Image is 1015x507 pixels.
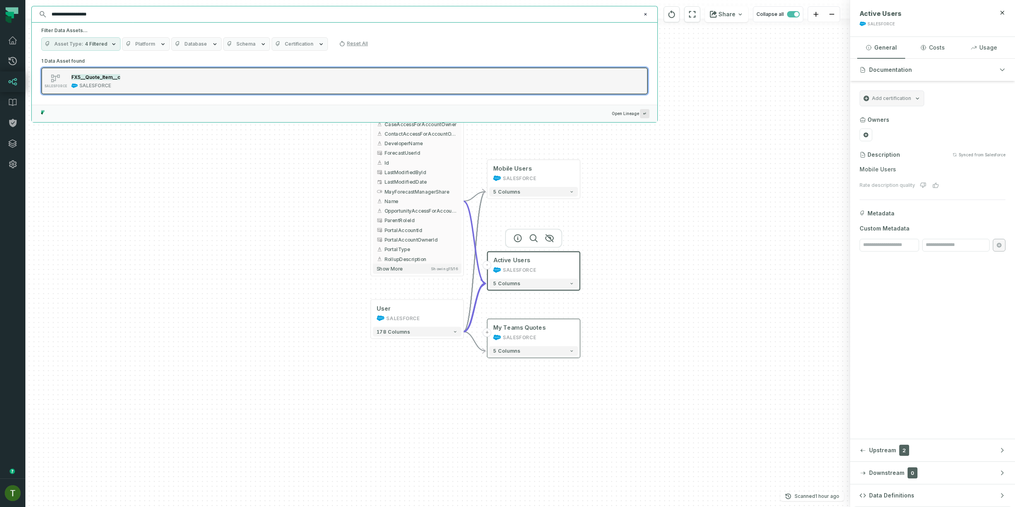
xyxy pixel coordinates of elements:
[385,227,458,234] span: PortalAccountId
[431,266,458,271] span: Showing 15 / 16
[385,246,458,253] span: PortalType
[860,10,902,17] span: Active Users
[373,138,461,148] button: DeveloperName
[236,41,255,47] span: Schema
[377,305,391,312] div: User
[869,492,914,499] span: Data Definitions
[503,334,536,341] div: SALESFORCE
[868,151,900,159] h3: Description
[850,59,1015,81] button: Documentation
[373,254,461,264] button: RollupDescription
[868,209,894,217] span: Metadata
[385,149,458,156] span: ForecastUserId
[9,468,16,475] div: Tooltip anchor
[857,37,905,58] button: General
[960,37,1008,58] button: Usage
[385,236,458,243] span: PortalAccountOwnerId
[41,37,121,51] button: Asset Type4 Filtered
[385,169,458,176] span: LastModifiedById
[285,41,313,47] span: Certification
[336,37,371,50] button: Reset All
[493,324,546,332] div: My Teams Quotes
[385,255,458,263] span: RollupDescription
[5,485,21,501] img: avatar of Tomer Galun
[377,208,383,214] span: string
[385,130,458,137] span: ContactAccessForAccountOwner
[868,116,889,124] h3: Owners
[377,169,383,175] span: type unknown
[171,37,222,51] button: Database
[79,83,111,89] div: SALESFORCE
[795,492,839,500] p: Scanned
[373,119,461,129] button: CaseAccessForAccountOwner
[493,280,520,286] span: 5 columns
[753,6,803,22] button: Collapse all
[373,196,461,206] button: Name
[850,439,1015,461] button: Upstream2
[373,158,461,167] button: Id
[373,187,461,196] button: MayForecastManagerShare
[44,84,67,88] span: SALESFORCE
[122,37,170,51] button: Platform
[377,198,383,204] span: string
[640,109,649,118] span: Press ↵ to add a new Data Asset to the graph
[503,175,536,182] div: SALESFORCE
[373,177,461,186] button: LastModifiedDate
[184,41,207,47] span: Database
[377,256,383,262] span: string
[71,74,120,80] mark: FX5__Quote_Item__c
[503,266,536,274] div: SALESFORCE
[808,7,824,22] button: zoom in
[493,348,520,354] span: 5 columns
[377,121,383,127] span: string
[377,227,383,233] span: type unknown
[860,90,924,106] button: Add certification
[373,235,461,244] button: PortalAccountOwnerId
[780,492,844,501] button: Scanned[DATE] 5:01:49 PM
[952,152,1005,157] button: Synced from Salesforce
[850,484,1015,507] button: Data Definitions
[373,129,461,138] button: ContactAccessForAccountOwner
[612,109,649,118] span: Open Lineage
[377,131,383,137] span: string
[385,178,458,185] span: LastModifiedDate
[385,217,458,224] span: ParentRoleId
[860,165,1005,174] p: Mobile Users
[463,192,486,201] g: Edge from 088f6b515621afe7546e92de8548d5b3 to b9f82b62d8cbe073ed16784aa5d81dfb
[908,37,956,58] button: Costs
[373,148,461,157] button: ForecastUserId
[377,179,383,185] span: timestamp
[41,27,648,34] h5: Filter Data Assets...
[869,446,896,454] span: Upstream
[705,6,748,22] button: Share
[272,37,328,51] button: Certification
[85,41,107,47] span: 4 Filtered
[642,10,649,18] button: Clear search query
[868,21,895,27] div: SALESFORCE
[377,237,383,243] span: type unknown
[385,207,458,214] span: OpportunityAccessForAccountOwner
[463,332,486,351] g: Edge from 64fc29d742d2f8c862642fc9e8cde344 to f575947549820e693410a0f16114aae9
[815,493,839,499] relative-time: Oct 5, 2025, 5:01 PM GMT+3
[135,41,155,47] span: Platform
[377,160,383,166] span: string
[223,37,270,51] button: Schema
[850,462,1015,484] button: Downstream0
[373,244,461,254] button: PortalType
[824,7,840,22] button: zoom out
[377,217,383,223] span: type unknown
[483,328,492,337] button: +
[373,215,461,225] button: ParentRoleId
[386,314,419,322] div: SALESFORCE
[373,206,461,215] button: OpportunityAccessForAccountOwner
[373,225,461,235] button: PortalAccountId
[860,225,1005,232] span: Custom Metadata
[41,56,648,105] div: 1 Data Asset found
[377,266,403,272] span: Show more
[377,329,410,335] span: 178 columns
[908,467,917,478] span: 0
[32,56,657,105] div: Suggestions
[385,121,458,128] span: CaseAccessForAccountOwner
[385,188,458,195] span: MayForecastManagerShare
